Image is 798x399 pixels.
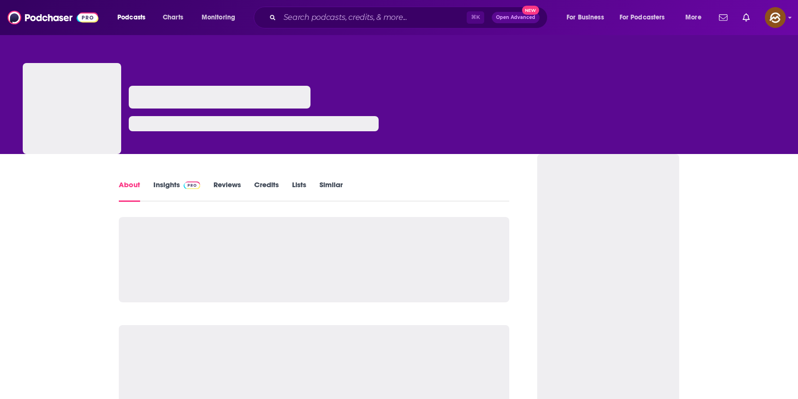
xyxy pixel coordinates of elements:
a: Show notifications dropdown [715,9,731,26]
span: For Podcasters [620,11,665,24]
a: InsightsPodchaser Pro [153,180,200,202]
input: Search podcasts, credits, & more... [280,10,467,25]
a: About [119,180,140,202]
a: Charts [157,10,189,25]
img: Podchaser Pro [184,181,200,189]
img: Podchaser - Follow, Share and Rate Podcasts [8,9,98,27]
a: Show notifications dropdown [739,9,754,26]
span: More [685,11,701,24]
span: ⌘ K [467,11,484,24]
button: open menu [560,10,616,25]
button: open menu [195,10,248,25]
div: Search podcasts, credits, & more... [263,7,557,28]
span: Monitoring [202,11,235,24]
span: Podcasts [117,11,145,24]
span: Charts [163,11,183,24]
span: New [522,6,539,15]
a: Similar [319,180,343,202]
button: Open AdvancedNew [492,12,540,23]
span: For Business [567,11,604,24]
button: open menu [111,10,158,25]
span: Logged in as hey85204 [765,7,786,28]
a: Credits [254,180,279,202]
button: open menu [679,10,713,25]
a: Lists [292,180,306,202]
button: Show profile menu [765,7,786,28]
span: Open Advanced [496,15,535,20]
a: Reviews [213,180,241,202]
img: User Profile [765,7,786,28]
button: open menu [613,10,679,25]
